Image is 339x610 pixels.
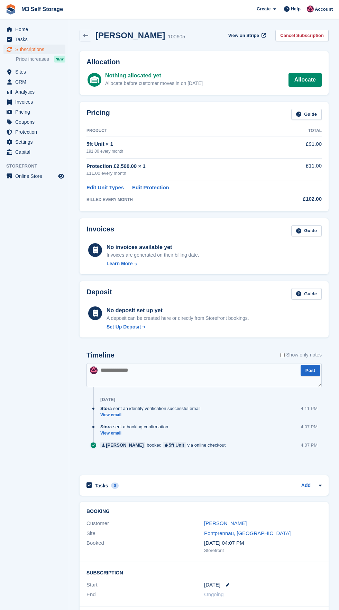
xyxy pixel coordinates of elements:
[15,25,57,34] span: Home
[86,148,278,154] div: £91.00 every month
[16,55,65,63] a: Price increases NEW
[86,197,278,203] div: BILLED EVERY MONTH
[15,87,57,97] span: Analytics
[15,127,57,137] span: Protection
[100,405,204,412] div: sent an identity verification successful email
[3,127,65,137] a: menu
[107,323,249,331] a: Set Up Deposit
[228,32,259,39] span: View on Stripe
[15,117,57,127] span: Coupons
[163,442,186,448] a: 5ft Unit
[3,87,65,97] a: menu
[107,306,249,315] div: No deposit set up yet
[86,520,204,527] div: Customer
[57,172,65,180] a: Preview store
[15,147,57,157] span: Capital
[86,140,278,148] div: 5ft Unit × 1
[3,171,65,181] a: menu
[19,3,66,15] a: M3 Self Storage
[15,107,57,117] span: Pricing
[86,162,278,170] div: Protection £2,500.00 × 1
[107,260,132,267] div: Learn More
[3,25,65,34] a: menu
[204,539,322,547] div: [DATE] 04:07 PM
[86,509,322,514] h2: Booking
[86,351,114,359] h2: Timeline
[301,482,311,490] a: Add
[278,136,322,158] td: £91.00
[100,430,172,436] a: View email
[278,125,322,136] th: Total
[226,30,267,41] a: View on Stripe
[86,58,322,66] h2: Allocation
[95,483,108,489] h2: Tasks
[107,323,141,331] div: Set Up Deposit
[291,225,322,237] a: Guide
[100,397,115,402] div: [DATE]
[301,365,320,376] button: Post
[100,405,112,412] span: Stora
[3,77,65,87] a: menu
[204,520,247,526] a: [PERSON_NAME]
[54,56,65,63] div: NEW
[307,6,314,12] img: Nick Jones
[15,67,57,77] span: Sites
[106,442,144,448] div: [PERSON_NAME]
[301,405,318,412] div: 4:11 PM
[3,35,65,44] a: menu
[95,31,165,40] h2: [PERSON_NAME]
[105,80,203,87] div: Allocate before customer moves in on [DATE]
[132,184,169,192] a: Edit Protection
[3,45,65,54] a: menu
[301,423,318,430] div: 4:07 PM
[204,530,291,536] a: Pontprennau, [GEOGRAPHIC_DATA]
[6,163,69,170] span: Storefront
[100,423,112,430] span: Stora
[169,442,184,448] div: 5ft Unit
[275,30,329,41] a: Cancel Subscription
[257,6,271,12] span: Create
[86,170,278,177] div: £11.00 every month
[100,442,229,448] div: booked via online checkout
[105,72,203,80] div: Nothing allocated yet
[280,351,322,359] label: Show only notes
[111,483,119,489] div: 0
[3,67,65,77] a: menu
[107,251,199,259] div: Invoices are generated on their billing date.
[86,539,204,554] div: Booked
[15,35,57,44] span: Tasks
[15,45,57,54] span: Subscriptions
[86,569,322,576] h2: Subscription
[86,225,114,237] h2: Invoices
[15,137,57,147] span: Settings
[204,591,224,597] span: Ongoing
[86,581,204,589] div: Start
[291,6,301,12] span: Help
[280,351,285,359] input: Show only notes
[86,591,204,599] div: End
[204,547,322,554] div: Storefront
[6,4,16,15] img: stora-icon-8386f47178a22dfd0bd8f6a31ec36ba5ce8667c1dd55bd0f319d3a0aa187defe.svg
[288,73,322,87] a: Allocate
[15,97,57,107] span: Invoices
[278,158,322,181] td: £11.00
[107,260,199,267] a: Learn More
[315,6,333,13] span: Account
[107,243,199,251] div: No invoices available yet
[3,117,65,127] a: menu
[86,109,110,120] h2: Pricing
[301,442,318,448] div: 4:07 PM
[3,97,65,107] a: menu
[15,171,57,181] span: Online Store
[3,137,65,147] a: menu
[3,107,65,117] a: menu
[100,412,204,418] a: View email
[86,288,112,299] h2: Deposit
[86,125,278,136] th: Product
[291,288,322,299] a: Guide
[278,195,322,203] div: £102.00
[15,77,57,87] span: CRM
[168,33,185,41] div: 100605
[90,366,98,374] img: Nick Jones
[291,109,322,120] a: Guide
